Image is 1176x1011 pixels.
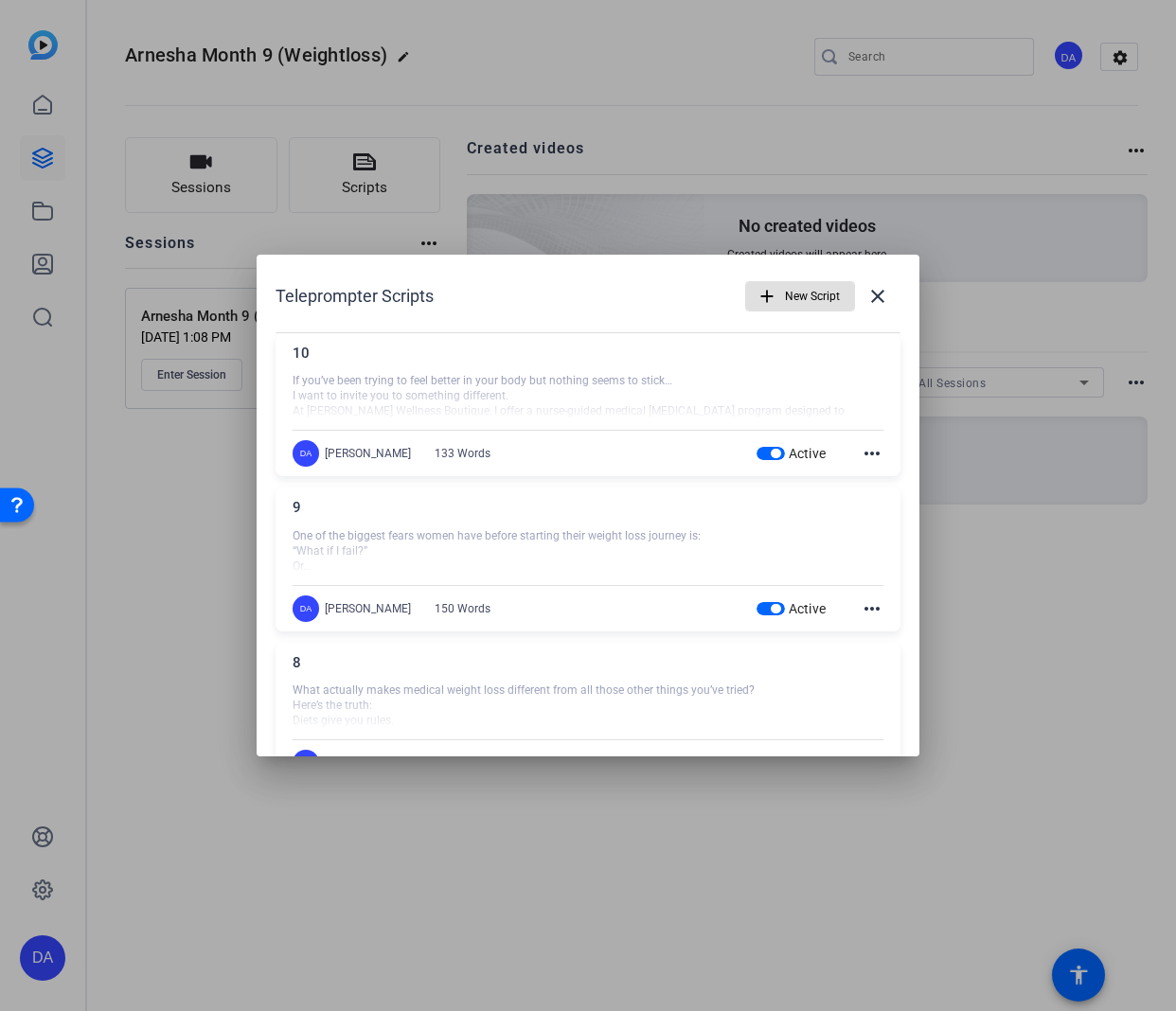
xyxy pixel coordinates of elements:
[293,497,883,528] div: 9
[293,595,319,622] div: DA
[276,285,434,308] h1: Teleprompter Scripts
[293,440,319,467] div: DA
[789,755,827,771] span: Active
[293,652,883,683] div: 8
[325,601,411,616] div: [PERSON_NAME]
[325,446,411,461] div: [PERSON_NAME]
[293,343,883,374] div: 10
[435,755,490,771] div: 127 Words
[785,278,840,314] span: New Script
[866,285,889,308] mat-icon: close
[861,597,883,620] mat-icon: more_horiz
[745,281,855,311] button: New Script
[789,601,827,616] span: Active
[435,601,490,616] div: 150 Words
[861,442,883,465] mat-icon: more_horiz
[789,446,827,461] span: Active
[325,755,411,771] div: [PERSON_NAME]
[293,750,319,776] div: DA
[757,286,777,307] mat-icon: add
[435,446,490,461] div: 133 Words
[861,752,883,774] mat-icon: more_horiz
